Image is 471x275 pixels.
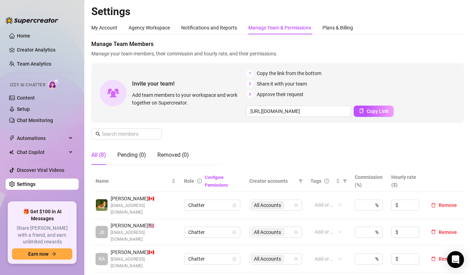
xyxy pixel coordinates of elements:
a: Chat Monitoring [17,118,53,123]
img: Chat Copilot [9,150,14,155]
span: Chatter [188,254,236,264]
span: Role [184,178,194,184]
span: thunderbolt [9,135,15,141]
span: [EMAIL_ADDRESS][DOMAIN_NAME] [111,229,176,243]
div: Plans & Billing [322,24,353,32]
a: Home [17,33,30,39]
span: 2 [246,80,254,88]
input: Search members [102,130,152,138]
a: Content [17,95,35,101]
span: [PERSON_NAME] 🇺🇸 [111,222,176,229]
span: RA [99,255,105,263]
span: Approve their request [257,90,303,98]
span: search [96,132,100,136]
img: logo-BBDzfeDw.svg [6,17,58,24]
span: lock [232,203,236,207]
h2: Settings [91,5,464,18]
button: Remove [428,228,460,236]
span: 3 [246,90,254,98]
span: Share it with your team [257,80,307,88]
span: Automations [17,133,67,144]
span: All Accounts [254,255,281,263]
span: 1 [246,69,254,77]
span: Tags [310,177,321,185]
span: 🎁 Get $100 in AI Messages [12,208,72,222]
span: lock [232,230,236,234]
span: All Accounts [251,228,284,236]
div: Notifications and Reports [181,24,237,32]
span: lock [232,257,236,261]
span: [EMAIL_ADDRESS][DOMAIN_NAME] [111,256,176,269]
span: Share [PERSON_NAME] with a friend, and earn unlimited rewards [12,225,72,246]
span: Chatter [188,200,236,210]
span: Name [96,177,170,185]
span: Chatter [188,227,236,237]
span: team [294,257,298,261]
span: All Accounts [254,228,281,236]
div: Pending (0) [117,151,146,159]
button: Remove [428,201,460,209]
a: Settings [17,181,35,187]
span: [PERSON_NAME] 🇨🇦 [111,248,176,256]
div: Open Intercom Messenger [447,251,464,268]
span: Remove [439,229,457,235]
span: copy [359,108,364,113]
span: [PERSON_NAME] 🇨🇦 [111,195,176,202]
div: Agency Workspace [129,24,170,32]
span: Copy the link from the bottom [257,69,321,77]
span: Add team members to your workspace and work together on Supercreator. [132,91,243,107]
span: Invite your team! [132,79,246,88]
span: All Accounts [251,201,284,209]
span: delete [431,229,436,234]
span: filter [343,179,347,183]
div: Manage Team & Permissions [248,24,311,32]
span: Izzy AI Chatter [10,82,45,88]
span: Copy Link [367,108,388,114]
span: filter [341,176,348,186]
span: All Accounts [251,255,284,263]
span: info-circle [197,179,202,183]
div: My Account [91,24,117,32]
span: filter [297,176,304,186]
th: Hourly rate ($) [387,170,424,192]
img: AI Chatter [48,79,59,89]
button: Copy Link [354,106,394,117]
a: Setup [17,106,30,112]
img: Kristy Hoffman [96,199,107,211]
span: team [294,230,298,234]
span: [EMAIL_ADDRESS][DOMAIN_NAME] [111,202,176,216]
span: question-circle [324,179,329,183]
span: delete [431,256,436,261]
button: Remove [428,255,460,263]
span: Manage Team Members [91,40,464,48]
span: arrow-right [51,251,56,256]
span: Chat Copilot [17,147,67,158]
span: All Accounts [254,201,281,209]
span: Remove [439,256,457,262]
span: filter [299,179,303,183]
span: Earn now [28,251,48,257]
span: team [294,203,298,207]
span: Creator accounts [249,177,296,185]
a: Team Analytics [17,61,51,67]
div: Removed (0) [157,151,189,159]
span: JE [99,228,105,236]
a: Discover Viral Videos [17,167,64,173]
span: Manage your team members, their commission and hourly rate, and their permissions. [91,50,464,58]
button: Earn nowarrow-right [12,248,72,260]
th: Commission (%) [351,170,387,192]
span: delete [431,203,436,208]
div: All (8) [91,151,106,159]
th: Name [91,170,180,192]
a: Creator Analytics [17,44,73,55]
span: Remove [439,202,457,208]
a: Configure Permissions [205,175,228,188]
